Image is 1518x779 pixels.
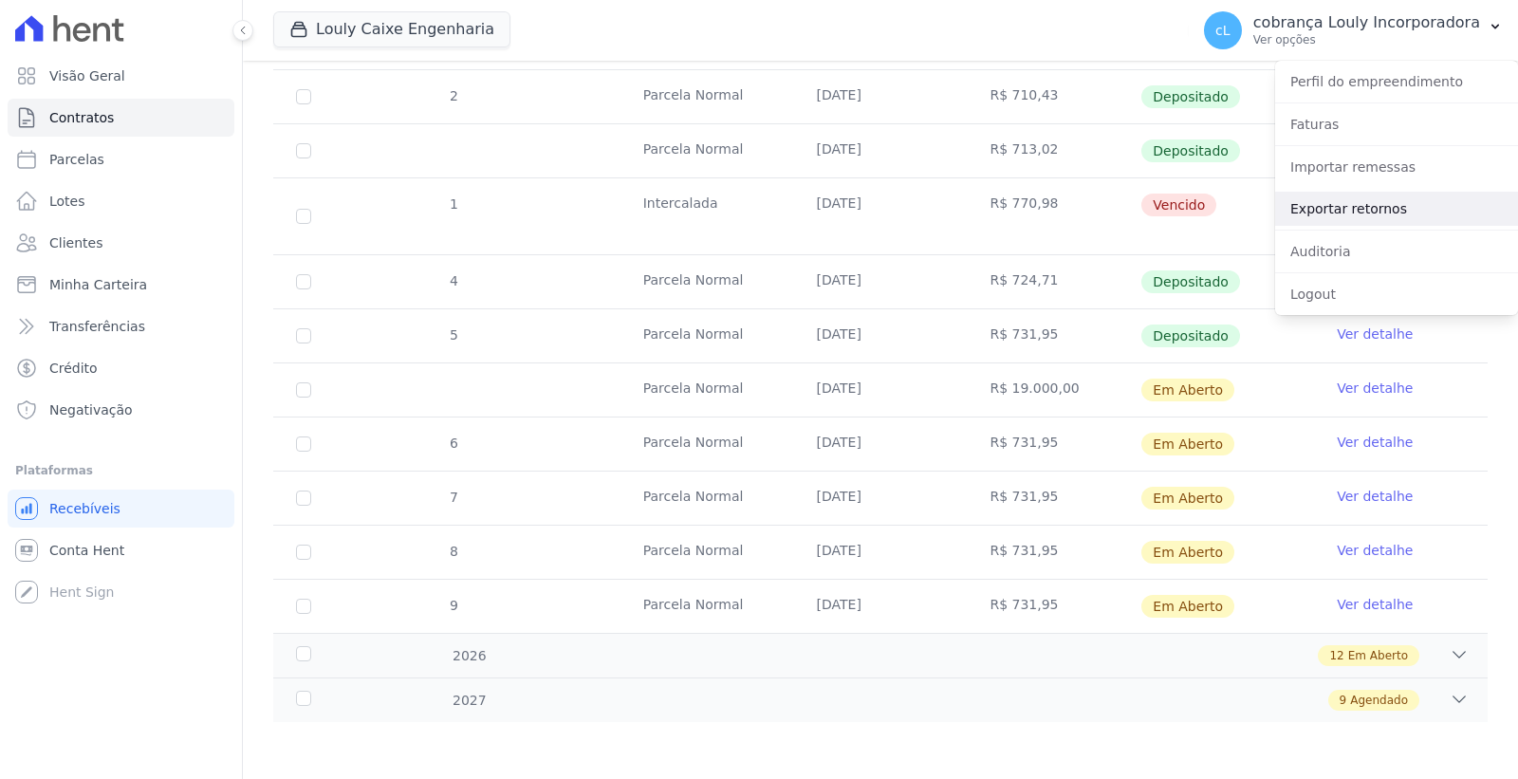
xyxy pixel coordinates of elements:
[1337,595,1413,614] a: Ver detalhe
[296,328,311,343] input: Só é possível selecionar pagamentos em aberto
[967,255,1140,308] td: R$ 724,71
[448,598,458,613] span: 9
[49,108,114,127] span: Contratos
[8,391,234,429] a: Negativação
[1348,647,1408,664] span: Em Aberto
[49,150,104,169] span: Parcelas
[1340,692,1347,709] span: 9
[296,209,311,224] input: default
[448,436,458,451] span: 6
[296,143,311,158] input: Só é possível selecionar pagamentos em aberto
[620,255,794,308] td: Parcela Normal
[8,57,234,95] a: Visão Geral
[49,400,133,419] span: Negativação
[1141,433,1234,455] span: Em Aberto
[448,327,458,343] span: 5
[8,307,234,345] a: Transferências
[296,599,311,614] input: default
[1141,541,1234,564] span: Em Aberto
[1141,194,1216,216] span: Vencido
[448,490,458,505] span: 7
[620,70,794,123] td: Parcela Normal
[1253,13,1480,32] p: cobrança Louly Incorporadora
[296,89,311,104] input: Só é possível selecionar pagamentos em aberto
[620,472,794,525] td: Parcela Normal
[296,491,311,506] input: default
[794,70,968,123] td: [DATE]
[1189,4,1518,57] button: cL cobrança Louly Incorporadora Ver opções
[8,531,234,569] a: Conta Hent
[1275,192,1518,226] a: Exportar retornos
[620,124,794,177] td: Parcela Normal
[794,178,968,254] td: [DATE]
[15,459,227,482] div: Plataformas
[448,273,458,288] span: 4
[273,11,510,47] button: Louly Caixe Engenharia
[794,255,968,308] td: [DATE]
[794,363,968,417] td: [DATE]
[1275,150,1518,184] a: Importar remessas
[448,196,458,212] span: 1
[1329,647,1343,664] span: 12
[1141,379,1234,401] span: Em Aberto
[448,544,458,559] span: 8
[967,70,1140,123] td: R$ 710,43
[1275,107,1518,141] a: Faturas
[1275,277,1518,311] a: Logout
[794,417,968,471] td: [DATE]
[49,192,85,211] span: Lotes
[1337,541,1413,560] a: Ver detalhe
[296,545,311,560] input: default
[49,359,98,378] span: Crédito
[967,526,1140,579] td: R$ 731,95
[49,317,145,336] span: Transferências
[8,99,234,137] a: Contratos
[49,499,120,518] span: Recebíveis
[1337,433,1413,452] a: Ver detalhe
[1141,270,1240,293] span: Depositado
[49,275,147,294] span: Minha Carteira
[967,124,1140,177] td: R$ 713,02
[620,309,794,362] td: Parcela Normal
[1141,325,1240,347] span: Depositado
[967,580,1140,633] td: R$ 731,95
[794,580,968,633] td: [DATE]
[8,349,234,387] a: Crédito
[967,309,1140,362] td: R$ 731,95
[8,490,234,528] a: Recebíveis
[620,526,794,579] td: Parcela Normal
[296,274,311,289] input: Só é possível selecionar pagamentos em aberto
[49,233,102,252] span: Clientes
[8,224,234,262] a: Clientes
[620,178,794,254] td: Intercalada
[49,541,124,560] span: Conta Hent
[794,124,968,177] td: [DATE]
[8,182,234,220] a: Lotes
[794,309,968,362] td: [DATE]
[967,363,1140,417] td: R$ 19.000,00
[8,266,234,304] a: Minha Carteira
[448,88,458,103] span: 2
[1141,85,1240,108] span: Depositado
[8,140,234,178] a: Parcelas
[1337,379,1413,398] a: Ver detalhe
[1350,692,1408,709] span: Agendado
[1337,325,1413,343] a: Ver detalhe
[1275,234,1518,269] a: Auditoria
[1275,65,1518,99] a: Perfil do empreendimento
[1141,139,1240,162] span: Depositado
[1253,32,1480,47] p: Ver opções
[620,417,794,471] td: Parcela Normal
[1215,24,1231,37] span: cL
[296,382,311,398] input: default
[794,472,968,525] td: [DATE]
[1141,595,1234,618] span: Em Aberto
[620,580,794,633] td: Parcela Normal
[794,526,968,579] td: [DATE]
[1141,487,1234,510] span: Em Aberto
[49,66,125,85] span: Visão Geral
[967,417,1140,471] td: R$ 731,95
[296,436,311,452] input: default
[967,178,1140,254] td: R$ 770,98
[1337,487,1413,506] a: Ver detalhe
